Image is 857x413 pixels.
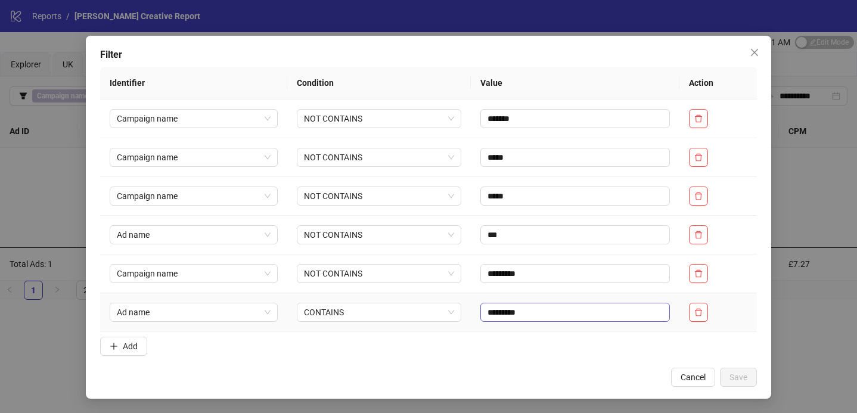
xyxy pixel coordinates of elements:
[117,303,271,321] span: Ad name
[745,43,764,62] button: Close
[100,48,757,62] div: Filter
[694,269,703,278] span: delete
[681,372,706,382] span: Cancel
[750,48,759,57] span: close
[287,67,470,100] th: Condition
[304,110,454,128] span: NOT CONTAINS
[304,226,454,244] span: NOT CONTAINS
[671,368,715,387] button: Cancel
[100,67,287,100] th: Identifier
[694,231,703,239] span: delete
[694,114,703,123] span: delete
[117,265,271,282] span: Campaign name
[694,153,703,162] span: delete
[117,110,271,128] span: Campaign name
[304,303,454,321] span: CONTAINS
[694,308,703,316] span: delete
[117,148,271,166] span: Campaign name
[304,148,454,166] span: NOT CONTAINS
[100,337,147,356] button: Add
[117,187,271,205] span: Campaign name
[304,187,454,205] span: NOT CONTAINS
[304,265,454,282] span: NOT CONTAINS
[123,341,138,351] span: Add
[117,226,271,244] span: Ad name
[471,67,679,100] th: Value
[110,342,118,350] span: plus
[720,368,757,387] button: Save
[679,67,757,100] th: Action
[694,192,703,200] span: delete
